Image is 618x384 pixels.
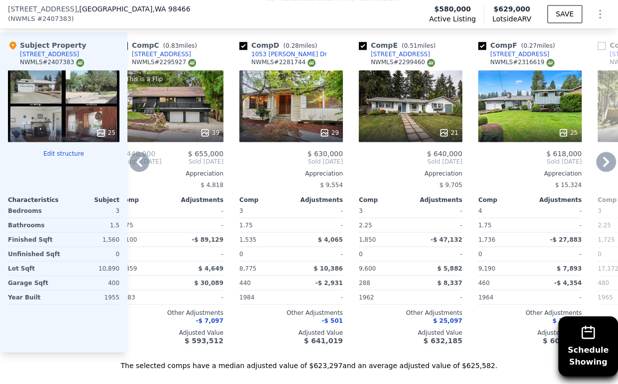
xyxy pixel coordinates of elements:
[76,59,84,67] img: NWMLS Logo
[304,336,343,344] span: $ 641,019
[427,59,435,67] img: NWMLS Logo
[293,203,343,217] div: -
[478,170,582,178] div: Appreciation
[359,158,462,166] span: Sold [DATE]
[159,42,201,49] span: ( miles)
[239,250,243,257] span: 0
[532,290,582,304] div: -
[174,203,223,217] div: -
[20,50,79,58] div: [STREET_ADDRESS]
[8,40,86,50] div: Subject Property
[200,128,219,138] div: 39
[188,59,196,67] img: NWMLS Logo
[291,195,343,203] div: Adjustments
[320,181,343,188] span: $ 9,554
[359,170,462,178] div: Appreciation
[239,50,327,58] a: 1053 [PERSON_NAME] Dr
[318,236,343,243] span: $ 4,065
[494,5,530,13] span: $629,000
[120,195,172,203] div: Comp
[552,317,582,324] span: $ 14,733
[308,59,315,67] img: NWMLS Logo
[359,218,409,232] div: 2.25
[132,58,196,67] div: NWMLS # 2295927
[523,42,537,49] span: 0.27
[359,40,439,50] div: Comp E
[239,279,251,286] span: 440
[64,195,119,203] div: Subject
[20,58,84,67] div: NWMLS # 2407383
[172,195,223,203] div: Adjustments
[66,247,119,261] div: 0
[37,14,71,24] span: # 2407383
[120,40,201,50] div: Comp C
[293,290,343,304] div: -
[239,236,256,243] span: 1,535
[478,40,559,50] div: Comp F
[96,128,115,138] div: 25
[359,328,462,336] div: Adjusted Value
[239,158,343,166] span: Sold [DATE]
[293,218,343,232] div: -
[490,58,554,67] div: NWMLS # 2316619
[558,128,578,138] div: 25
[315,279,343,286] span: -$ 2,931
[359,195,411,203] div: Comp
[120,236,137,243] span: 2,100
[532,203,582,217] div: -
[8,150,119,158] button: Edit structure
[359,308,462,316] div: Other Adjustments
[490,50,549,58] div: [STREET_ADDRESS]
[478,265,495,272] span: 9,190
[174,218,223,232] div: -
[251,58,315,67] div: NWMLS # 2281744
[598,207,602,214] span: 3
[239,195,291,203] div: Comp
[359,279,370,286] span: 288
[239,207,243,214] span: 3
[66,261,119,275] div: 10,890
[152,5,190,13] span: , WA 98466
[194,279,223,286] span: $ 30,089
[371,50,430,58] div: [STREET_ADDRESS]
[192,236,223,243] span: -$ 89,129
[66,232,119,246] div: 1,560
[478,218,528,232] div: 1.75
[188,150,223,158] span: $ 655,000
[543,336,582,344] span: $ 608,390
[478,290,528,304] div: 1964
[371,58,435,67] div: NWMLS # 2299460
[478,250,482,257] span: 0
[124,74,165,84] div: This is a Flip
[554,279,582,286] span: -$ 4,354
[120,290,170,304] div: 1983
[439,128,458,138] div: 21
[555,181,582,188] span: $ 15,324
[433,317,462,324] span: $ 25,097
[120,218,170,232] div: 1.75
[359,250,363,257] span: 0
[8,195,64,203] div: Characteristics
[8,290,62,304] div: Year Built
[120,308,223,316] div: Other Adjustments
[517,42,559,49] span: ( miles)
[411,195,462,203] div: Adjustments
[558,316,618,376] button: ScheduleShowing
[66,203,119,217] div: 3
[8,4,77,14] span: [STREET_ADDRESS]
[437,279,462,286] span: $ 8,337
[239,170,343,178] div: Appreciation
[251,50,327,58] div: 1053 [PERSON_NAME] Dr
[478,308,582,316] div: Other Adjustments
[430,236,462,243] span: -$ 47,132
[439,181,462,188] span: $ 9,705
[120,328,223,336] div: Adjusted Value
[412,290,462,304] div: -
[530,195,582,203] div: Adjustments
[239,40,321,50] div: Comp D
[359,290,409,304] div: 1962
[598,279,609,286] span: 480
[532,247,582,261] div: -
[201,181,223,188] span: $ 4,818
[8,247,62,261] div: Unfinished Sqft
